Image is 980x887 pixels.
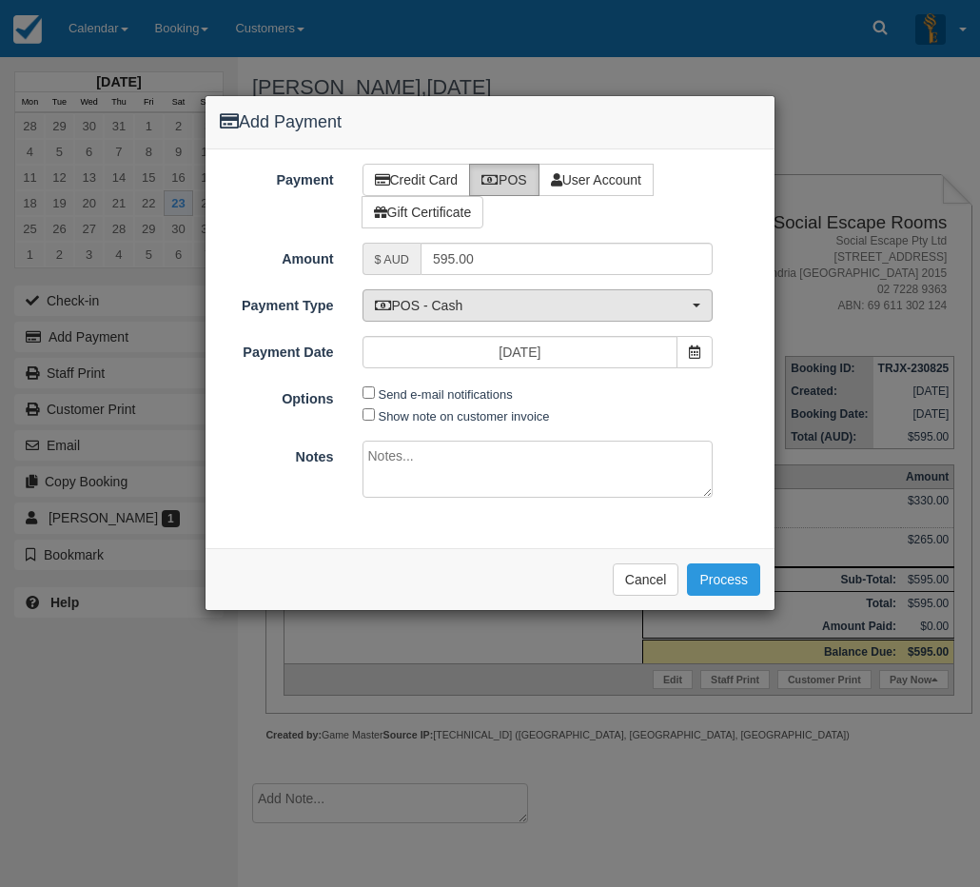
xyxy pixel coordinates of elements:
label: Gift Certificate [362,196,484,228]
small: $ AUD [375,253,409,266]
label: Options [206,383,348,409]
span: POS - Cash [375,296,689,315]
label: Amount [206,243,348,269]
button: POS - Cash [363,289,714,322]
label: POS [469,164,539,196]
label: Send e-mail notifications [379,387,513,402]
label: Payment Date [206,336,348,363]
label: Payment Type [206,289,348,316]
label: Payment [206,164,348,190]
label: Notes [206,441,348,467]
h4: Add Payment [220,110,760,135]
label: Show note on customer invoice [379,409,550,424]
label: User Account [539,164,654,196]
button: Cancel [613,563,679,596]
label: Credit Card [363,164,471,196]
button: Process [687,563,760,596]
input: Valid amount required. [421,243,713,275]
